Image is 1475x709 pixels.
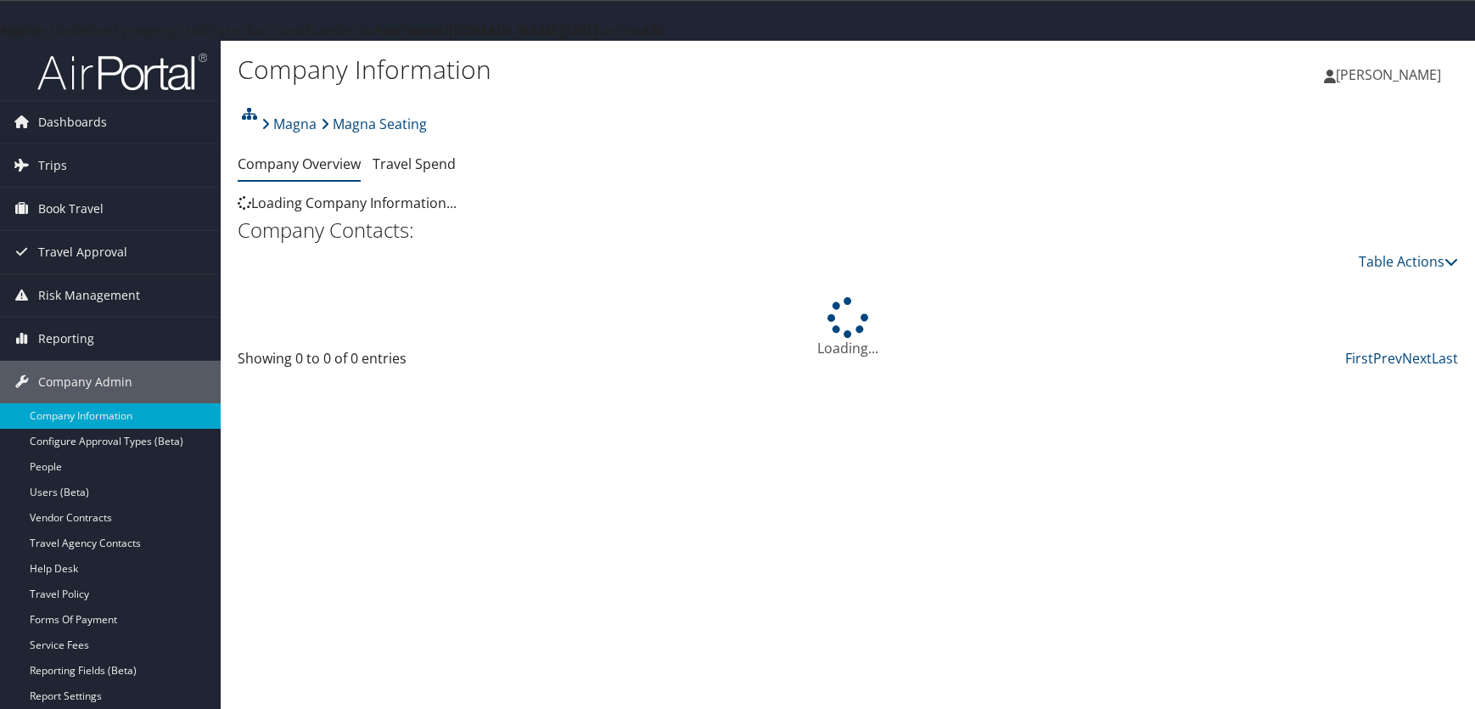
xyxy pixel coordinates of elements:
[373,21,598,40] b: /var/www/[DOMAIN_NAME][URL]
[261,107,317,141] a: Magna
[1373,349,1402,368] a: Prev
[38,318,94,360] span: Reporting
[238,155,361,173] a: Company Overview
[238,297,1458,358] div: Loading...
[321,107,427,141] a: Magna Seating
[238,194,457,212] span: Loading Company Information...
[1345,349,1373,368] a: First
[373,155,456,173] a: Travel Spend
[38,361,132,403] span: Company Admin
[1324,49,1458,100] a: [PERSON_NAME]
[37,52,207,92] img: airportal-logo.png
[38,274,140,317] span: Risk Management
[38,188,104,230] span: Book Travel
[1432,349,1458,368] a: Last
[38,231,127,273] span: Travel Approval
[1359,252,1458,271] a: Table Actions
[238,348,524,377] div: Showing 0 to 0 of 0 entries
[238,52,1052,87] h1: Company Information
[642,21,665,40] b: 476
[238,216,1458,245] h2: Company Contacts:
[1336,65,1441,84] span: [PERSON_NAME]
[1402,349,1432,368] a: Next
[38,101,107,143] span: Dashboards
[38,144,67,187] span: Trips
